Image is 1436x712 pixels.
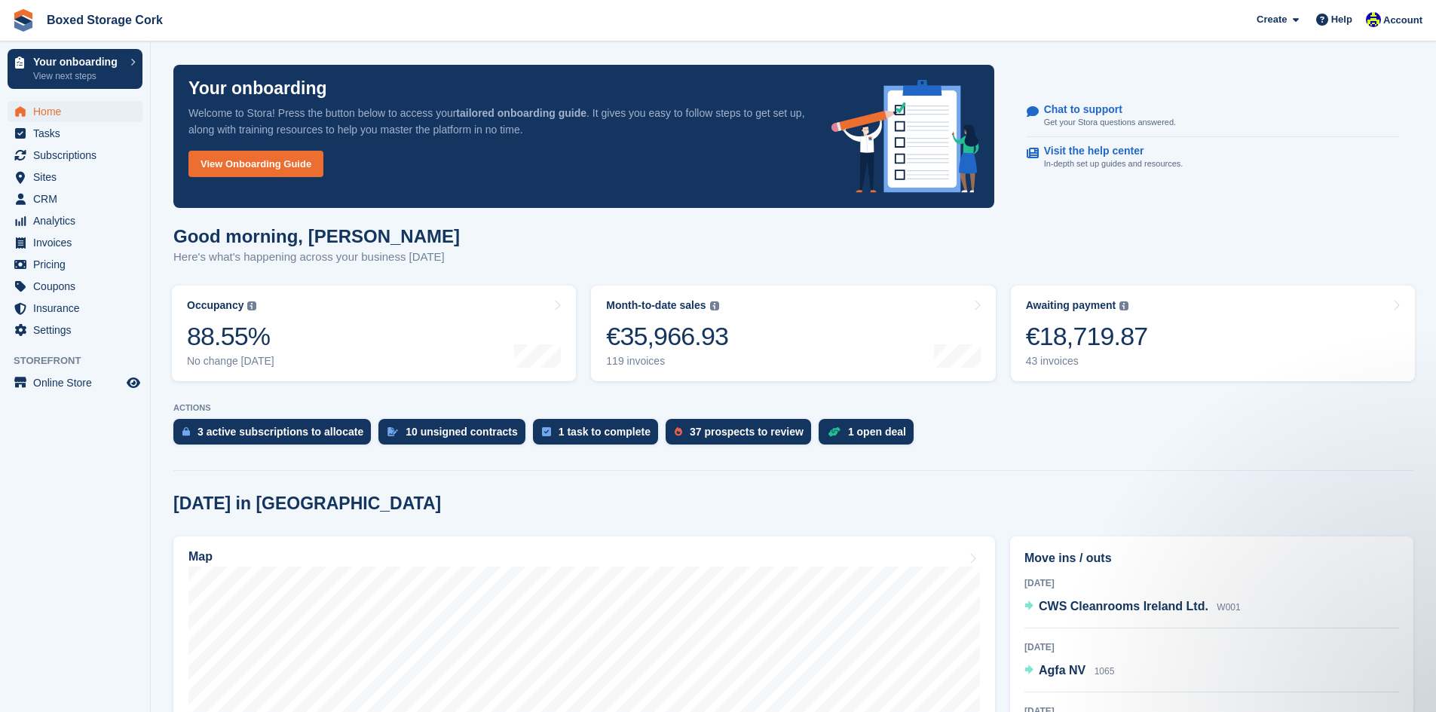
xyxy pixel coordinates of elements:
a: 1 open deal [819,419,921,452]
a: Awaiting payment €18,719.87 43 invoices [1011,286,1415,381]
img: icon-info-grey-7440780725fd019a000dd9b08b2336e03edf1995a4989e88bcd33f0948082b44.svg [710,301,719,310]
div: Month-to-date sales [606,299,706,312]
span: Settings [33,319,124,341]
span: Create [1257,12,1287,27]
span: Storefront [14,353,150,368]
div: [DATE] [1024,640,1399,654]
a: 3 active subscriptions to allocate [173,419,378,452]
a: Visit the help center In-depth set up guides and resources. [1027,137,1399,178]
h1: Good morning, [PERSON_NAME] [173,226,460,246]
a: menu [8,298,142,319]
span: Subscriptions [33,145,124,166]
a: menu [8,101,142,122]
p: Your onboarding [188,80,327,97]
a: menu [8,232,142,253]
a: menu [8,372,142,393]
a: Boxed Storage Cork [41,8,169,32]
span: 1065 [1095,666,1115,677]
p: Here's what's happening across your business [DATE] [173,249,460,266]
strong: tailored onboarding guide [456,107,586,119]
div: €35,966.93 [606,321,728,352]
div: 1 open deal [848,426,906,438]
a: menu [8,145,142,166]
span: Insurance [33,298,124,319]
p: Chat to support [1044,103,1164,116]
span: Agfa NV [1039,664,1085,677]
p: Welcome to Stora! Press the button below to access your . It gives you easy to follow steps to ge... [188,105,807,138]
a: 1 task to complete [533,419,666,452]
img: active_subscription_to_allocate_icon-d502201f5373d7db506a760aba3b589e785aa758c864c3986d89f69b8ff3... [182,426,190,436]
a: menu [8,210,142,231]
img: icon-info-grey-7440780725fd019a000dd9b08b2336e03edf1995a4989e88bcd33f0948082b44.svg [247,301,256,310]
a: Month-to-date sales €35,966.93 119 invoices [591,286,995,381]
div: No change [DATE] [187,355,274,368]
span: Invoices [33,232,124,253]
img: contract_signature_icon-13c848040528278c33f63329250d36e43548de30e8caae1d1a13099fd9432cc5.svg [387,427,398,436]
a: menu [8,319,142,341]
span: Sites [33,167,124,188]
span: Online Store [33,372,124,393]
span: Tasks [33,123,124,144]
img: prospect-51fa495bee0391a8d652442698ab0144808aea92771e9ea1ae160a38d050c398.svg [675,427,682,436]
h2: Move ins / outs [1024,549,1399,567]
img: icon-info-grey-7440780725fd019a000dd9b08b2336e03edf1995a4989e88bcd33f0948082b44.svg [1119,301,1128,310]
a: menu [8,167,142,188]
h2: Map [188,550,213,564]
img: Vincent [1366,12,1381,27]
span: Help [1331,12,1352,27]
span: Home [33,101,124,122]
a: 37 prospects to review [666,419,819,452]
p: View next steps [33,69,123,83]
p: In-depth set up guides and resources. [1044,157,1183,170]
div: Awaiting payment [1026,299,1116,312]
p: ACTIONS [173,403,1413,413]
a: menu [8,188,142,209]
a: Chat to support Get your Stora questions answered. [1027,96,1399,137]
a: Preview store [124,374,142,392]
span: CWS Cleanrooms Ireland Ltd. [1039,600,1208,613]
a: menu [8,123,142,144]
span: CRM [33,188,124,209]
a: CWS Cleanrooms Ireland Ltd. W001 [1024,597,1241,617]
div: [DATE] [1024,576,1399,590]
img: onboarding-info-6c161a55d2c0e0a8cae90662b2fe09162a5109e8cc188191df67fb4f79e88e88.svg [831,80,979,193]
div: €18,719.87 [1026,321,1148,352]
img: stora-icon-8386f47178a22dfd0bd8f6a31ec36ba5ce8667c1dd55bd0f319d3a0aa187defe.svg [12,9,35,32]
div: Occupancy [187,299,243,312]
h2: [DATE] in [GEOGRAPHIC_DATA] [173,494,441,514]
a: View Onboarding Guide [188,151,323,177]
div: 1 task to complete [559,426,651,438]
a: Your onboarding View next steps [8,49,142,89]
span: W001 [1217,602,1240,613]
a: 10 unsigned contracts [378,419,533,452]
div: 3 active subscriptions to allocate [197,426,363,438]
p: Get your Stora questions answered. [1044,116,1176,129]
div: 43 invoices [1026,355,1148,368]
p: Visit the help center [1044,145,1171,157]
span: Account [1383,13,1422,28]
a: Agfa NV 1065 [1024,662,1114,681]
div: 119 invoices [606,355,728,368]
span: Analytics [33,210,124,231]
span: Coupons [33,276,124,297]
div: 37 prospects to review [690,426,804,438]
a: Occupancy 88.55% No change [DATE] [172,286,576,381]
p: Your onboarding [33,57,123,67]
div: 88.55% [187,321,274,352]
span: Pricing [33,254,124,275]
a: menu [8,276,142,297]
div: 10 unsigned contracts [406,426,518,438]
img: deal-1b604bf984904fb50ccaf53a9ad4b4a5d6e5aea283cecdc64d6e3604feb123c2.svg [828,426,840,437]
img: task-75834270c22a3079a89374b754ae025e5fb1db73e45f91037f5363f120a921f8.svg [542,427,551,436]
a: menu [8,254,142,275]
